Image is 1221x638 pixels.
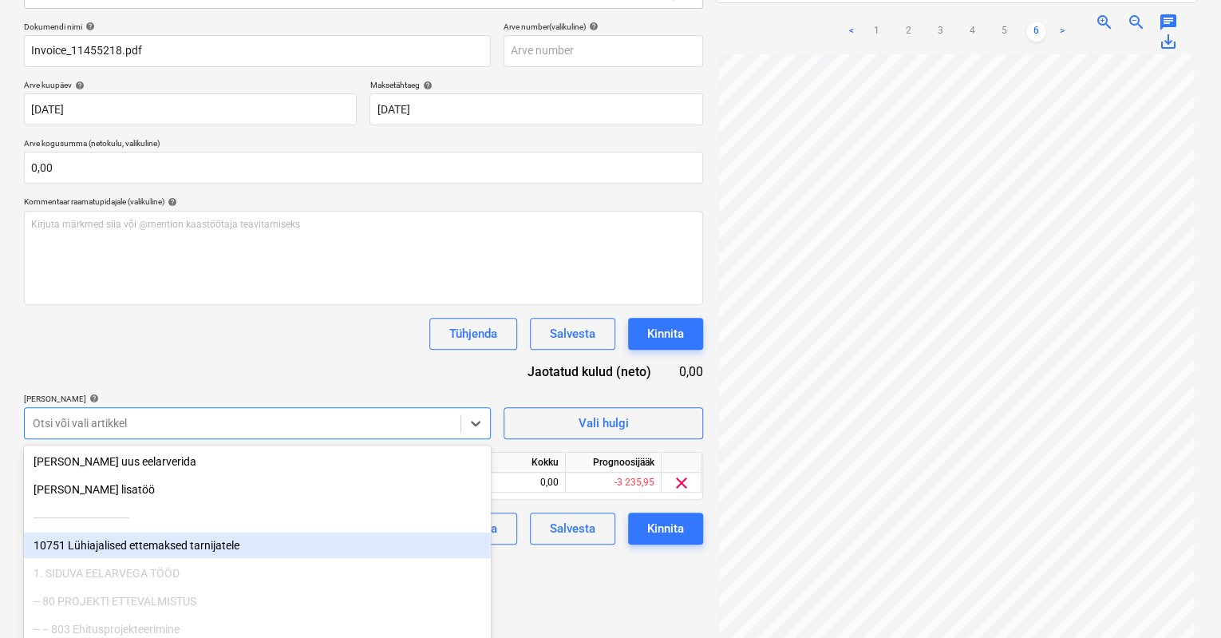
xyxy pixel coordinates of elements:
[24,80,357,90] div: Arve kuupäev
[1052,22,1071,42] a: Next page
[24,533,491,558] div: 10751 Lühiajalised ettemaksed tarnijatele
[470,453,566,473] div: Kokku
[24,93,357,125] input: Arve kuupäeva pole määratud.
[369,93,702,125] input: Tähtaega pole määratud
[24,35,491,67] input: Dokumendi nimi
[566,473,662,493] div: -3 235,95
[429,318,517,350] button: Tühjenda
[24,561,491,586] div: 1. SIDUVA EELARVEGA TÖÖD
[867,22,886,42] a: Page 1
[24,196,703,207] div: Kommentaar raamatupidajale (valikuline)
[566,453,662,473] div: Prognoosijääk
[24,394,491,404] div: [PERSON_NAME]
[530,513,615,545] button: Salvesta
[24,152,703,184] input: Arve kogusumma (netokulu, valikuline)
[24,22,491,32] div: Dokumendi nimi
[504,35,703,67] input: Arve number
[24,138,703,152] p: Arve kogusumma (netokulu, valikuline)
[504,22,703,32] div: Arve number (valikuline)
[24,505,491,530] div: ------------------------------
[1141,561,1221,638] iframe: Chat Widget
[931,22,950,42] a: Page 3
[550,518,595,539] div: Salvesta
[164,197,177,207] span: help
[530,318,615,350] button: Salvesta
[24,477,491,502] div: [PERSON_NAME] lisatöö
[24,477,491,502] div: Lisa uus lisatöö
[1095,13,1114,32] span: zoom_in
[586,22,599,31] span: help
[550,323,595,344] div: Salvesta
[676,363,702,381] div: 0,00
[72,81,85,90] span: help
[24,449,491,474] div: [PERSON_NAME] uus eelarverida
[962,22,982,42] a: Page 4
[504,407,703,439] button: Vali hulgi
[628,318,703,350] button: Kinnita
[994,22,1014,42] a: Page 5
[449,323,497,344] div: Tühjenda
[24,588,491,614] div: -- 80 PROJEKTI ETTEVALMISTUS
[1159,13,1178,32] span: chat
[496,363,677,381] div: Jaotatud kulud (neto)
[86,394,99,403] span: help
[82,22,95,31] span: help
[647,323,684,344] div: Kinnita
[1159,32,1178,51] span: save_alt
[1026,22,1045,42] a: Page 6 is your current page
[470,473,566,493] div: 0,00
[24,449,491,474] div: Lisa uus eelarverida
[369,80,702,90] div: Maksetähtaeg
[628,513,703,545] button: Kinnita
[419,81,432,90] span: help
[578,413,628,434] div: Vali hulgi
[647,518,684,539] div: Kinnita
[841,22,860,42] a: Previous page
[672,474,691,493] span: clear
[899,22,918,42] a: Page 2
[1127,13,1146,32] span: zoom_out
